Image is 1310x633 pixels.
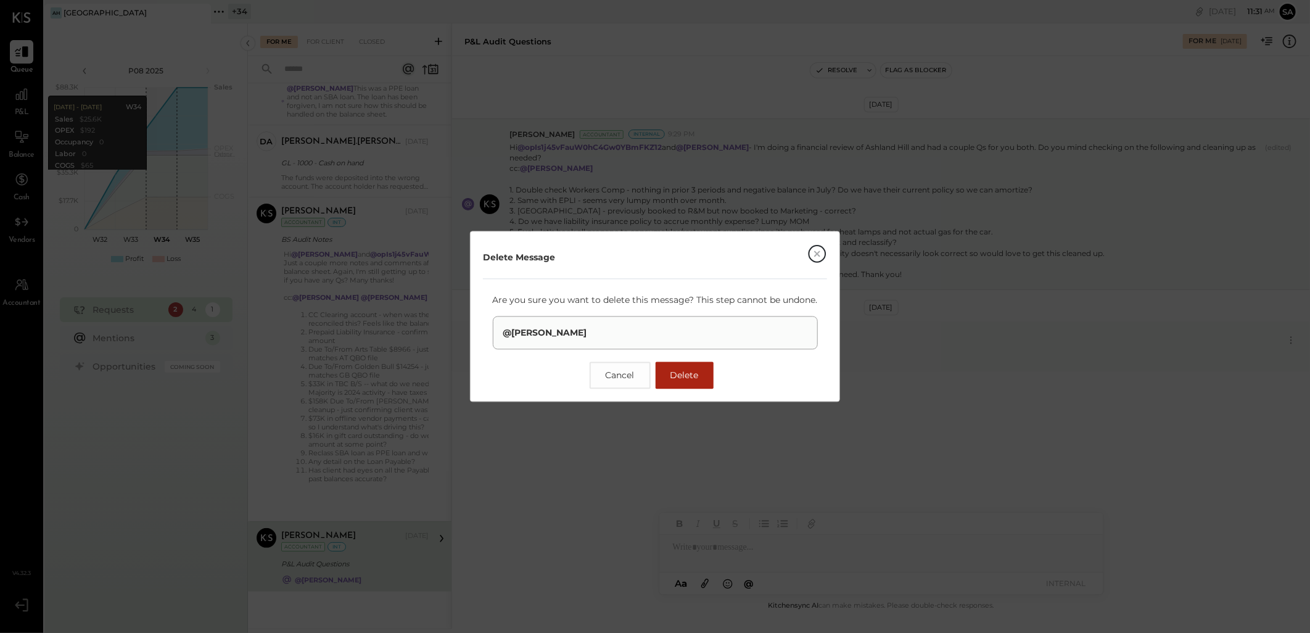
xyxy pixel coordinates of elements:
span: Cancel [606,370,635,381]
button: Delete [656,362,714,389]
span: Delete [670,370,699,381]
button: Cancel [590,362,651,389]
strong: @[PERSON_NAME] [503,328,587,339]
p: Are you sure you want to delete this message? This step cannot be undone. [493,294,818,307]
div: Delete Message [483,252,555,264]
